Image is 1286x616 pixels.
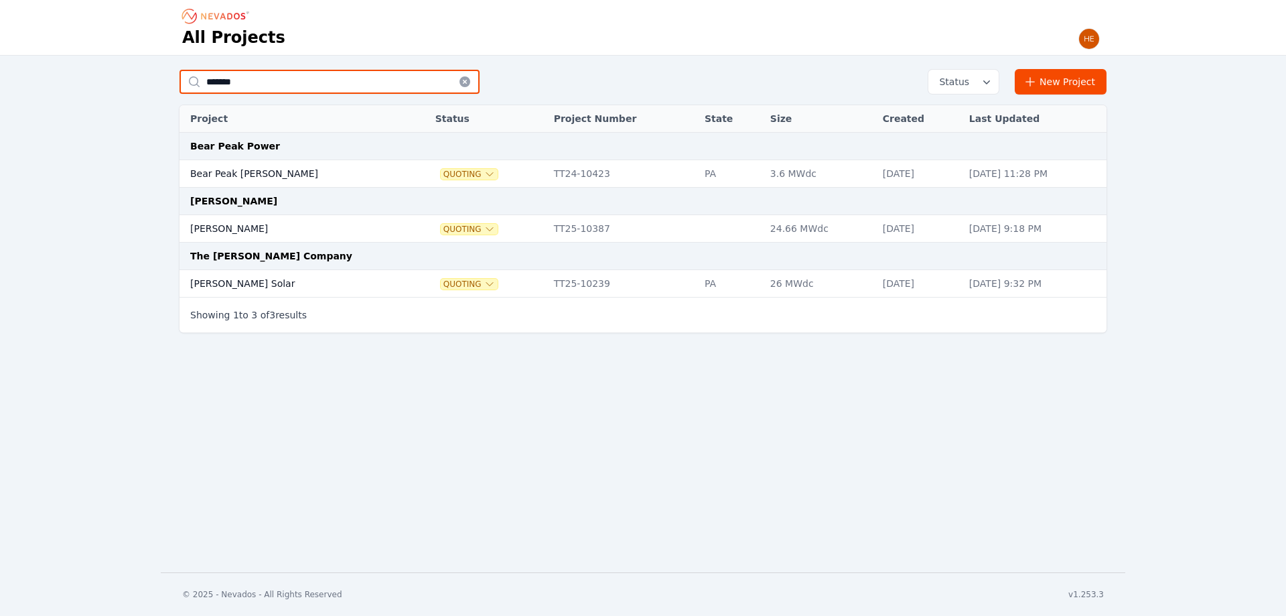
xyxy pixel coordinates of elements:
[180,215,1106,243] tr: [PERSON_NAME]QuotingTT25-1038724.66 MWdc[DATE][DATE] 9:18 PM
[180,188,1106,215] td: [PERSON_NAME]
[876,105,962,133] th: Created
[547,215,698,243] td: TT25-10387
[1068,589,1104,600] div: v1.253.3
[764,270,876,298] td: 26 MWdc
[962,160,1106,188] td: [DATE] 11:28 PM
[190,308,307,322] p: Showing to of results
[429,105,547,133] th: Status
[928,70,999,94] button: Status
[962,215,1106,243] td: [DATE] 9:18 PM
[251,310,257,320] span: 3
[547,270,698,298] td: TT25-10239
[698,270,764,298] td: PA
[698,105,764,133] th: State
[876,270,962,298] td: [DATE]
[1015,69,1106,95] a: New Project
[962,270,1106,298] td: [DATE] 9:32 PM
[180,160,1106,188] tr: Bear Peak [PERSON_NAME]QuotingTT24-10423PA3.6 MWdc[DATE][DATE] 11:28 PM
[441,169,498,180] button: Quoting
[180,270,407,298] td: [PERSON_NAME] Solar
[962,105,1106,133] th: Last Updated
[441,279,498,290] button: Quoting
[180,243,1106,270] td: The [PERSON_NAME] Company
[182,27,285,48] h1: All Projects
[698,160,764,188] td: PA
[876,160,962,188] td: [DATE]
[876,215,962,243] td: [DATE]
[764,105,876,133] th: Size
[269,310,275,320] span: 3
[764,160,876,188] td: 3.6 MWdc
[182,5,253,27] nav: Breadcrumb
[934,75,969,88] span: Status
[547,160,698,188] td: TT24-10423
[547,105,698,133] th: Project Number
[182,589,342,600] div: © 2025 - Nevados - All Rights Reserved
[180,215,407,243] td: [PERSON_NAME]
[180,105,407,133] th: Project
[441,224,498,235] button: Quoting
[764,215,876,243] td: 24.66 MWdc
[180,133,1106,160] td: Bear Peak Power
[233,310,239,320] span: 1
[1078,28,1100,50] img: Henar Luque
[180,160,407,188] td: Bear Peak [PERSON_NAME]
[180,270,1106,298] tr: [PERSON_NAME] SolarQuotingTT25-10239PA26 MWdc[DATE][DATE] 9:32 PM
